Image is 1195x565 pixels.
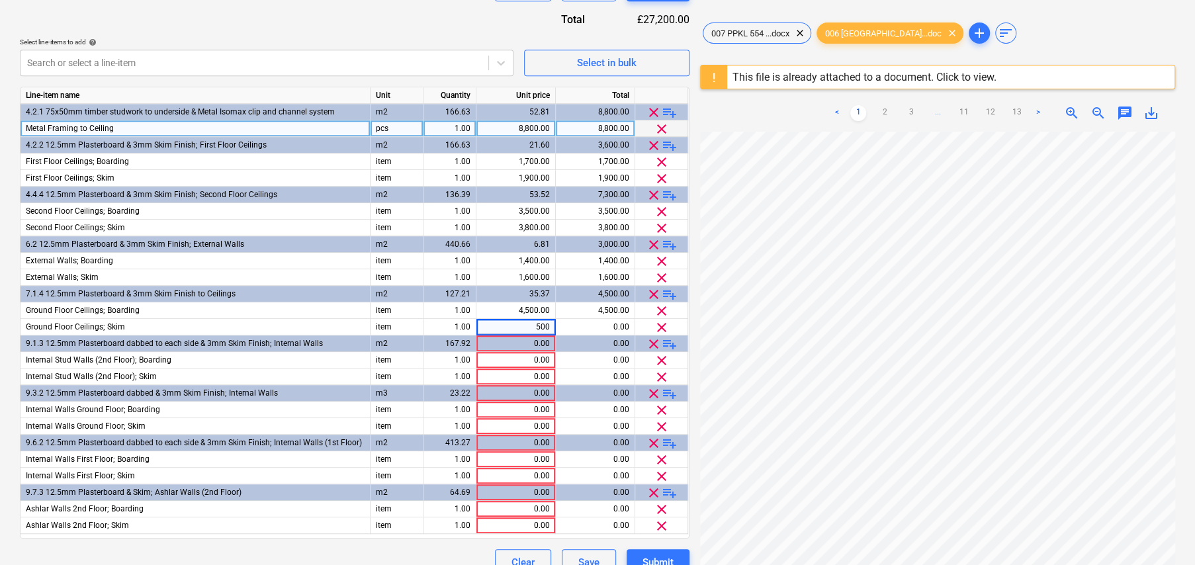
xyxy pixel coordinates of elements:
div: 0.00 [561,484,629,501]
span: clear [646,138,662,153]
div: 0.00 [561,402,629,418]
span: zoom_in [1064,105,1080,121]
span: save_alt [1143,105,1159,121]
div: 1.00 [429,302,470,319]
a: Page 1 is your current page [850,105,866,121]
span: clear [646,237,662,253]
a: Page 11 [956,105,972,121]
div: 8,800.00 [561,104,629,120]
div: 1.00 [429,501,470,517]
div: item [371,418,423,435]
span: playlist_add [662,105,678,120]
div: Select in bulk [577,54,637,71]
span: playlist_add [662,435,678,451]
div: 0.00 [482,501,550,517]
div: m2 [371,435,423,451]
div: item [371,253,423,269]
span: zoom_out [1090,105,1106,121]
span: chat [1117,105,1133,121]
span: ... [930,105,946,121]
div: 0.00 [561,319,629,335]
iframe: Chat Widget [1129,501,1195,565]
div: 0.00 [561,517,629,534]
div: item [371,170,423,187]
div: item [371,352,423,369]
div: item [371,319,423,335]
span: clear [646,187,662,203]
div: 3,000.00 [561,236,629,253]
span: First Floor Ceilings; Skim [26,173,114,183]
div: 1.00 [429,203,470,220]
div: 4,500.00 [561,302,629,319]
div: 166.63 [429,104,470,120]
span: 9.7.3 12.5mm Plasterboard & Skim; Ashlar Walls (2nd Floor) [26,488,242,497]
div: 1.00 [429,418,470,435]
span: 006 [GEOGRAPHIC_DATA]...doc [817,28,950,38]
div: m2 [371,236,423,253]
button: Select in bulk [524,50,689,76]
div: m2 [371,137,423,153]
div: 1.00 [429,352,470,369]
span: Ashlar Walls 2nd Floor; Boarding [26,504,144,513]
div: 0.00 [482,369,550,385]
div: item [371,517,423,534]
span: clear [646,386,662,402]
div: 0.00 [482,484,550,501]
div: 4,500.00 [482,302,550,319]
span: External Walls; Skim [26,273,99,282]
div: 0.00 [482,517,550,534]
span: External Walls; Boarding [26,256,113,265]
div: 23.22 [429,385,470,402]
div: Unit price [476,87,556,104]
span: clear [654,468,670,484]
div: 0.00 [482,385,550,402]
div: 1.00 [429,468,470,484]
span: Ground Floor Ceilings; Skim [26,322,125,331]
div: 167.92 [429,335,470,352]
div: 0.00 [482,451,550,468]
div: 127.21 [429,286,470,302]
div: Total [517,12,606,27]
span: clear [792,25,808,41]
div: 0.00 [482,468,550,484]
div: 0.00 [561,352,629,369]
span: playlist_add [662,485,678,501]
div: 64.69 [429,484,470,501]
div: 0.00 [561,501,629,517]
div: 1.00 [429,253,470,269]
div: pcs [371,120,423,137]
div: m2 [371,104,423,120]
div: 52.81 [482,104,550,120]
span: Internal Stud Walls (2nd Floor); Boarding [26,355,171,365]
span: 9.3.2 12.5mm Plasterboard dabbed & 3mm Skim Finish; Internal Walls [26,388,278,398]
div: 1.00 [429,153,470,170]
div: Unit [371,87,423,104]
div: 0.00 [561,418,629,435]
div: 1.00 [429,517,470,534]
span: sort [998,25,1014,41]
span: clear [654,121,670,137]
span: clear [654,369,670,385]
div: 1.00 [429,319,470,335]
div: m2 [371,335,423,352]
span: clear [944,25,960,41]
span: 9.6.2 12.5mm Plasterboard dabbed to each side & 3mm Skim Finish; Internal Walls (1st Floor) [26,438,362,447]
span: clear [654,402,670,418]
div: 53.52 [482,187,550,203]
div: 1.00 [429,451,470,468]
div: 21.60 [482,137,550,153]
span: Second Floor Ceilings; Skim [26,223,125,232]
span: 4.4.4 12.5mm Plasterboard & 3mm Skim Finish; Second Floor Ceilings [26,190,277,199]
div: 006 [GEOGRAPHIC_DATA]...doc [817,22,963,44]
span: Internal Stud Walls (2nd Floor); Skim [26,372,157,381]
a: Previous page [829,105,845,121]
div: 1,400.00 [561,253,629,269]
span: clear [654,220,670,236]
span: clear [654,253,670,269]
div: 0.00 [482,418,550,435]
div: 0.00 [482,402,550,418]
div: 1,600.00 [482,269,550,286]
span: clear [646,286,662,302]
div: 8,800.00 [482,120,550,137]
div: m2 [371,286,423,302]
